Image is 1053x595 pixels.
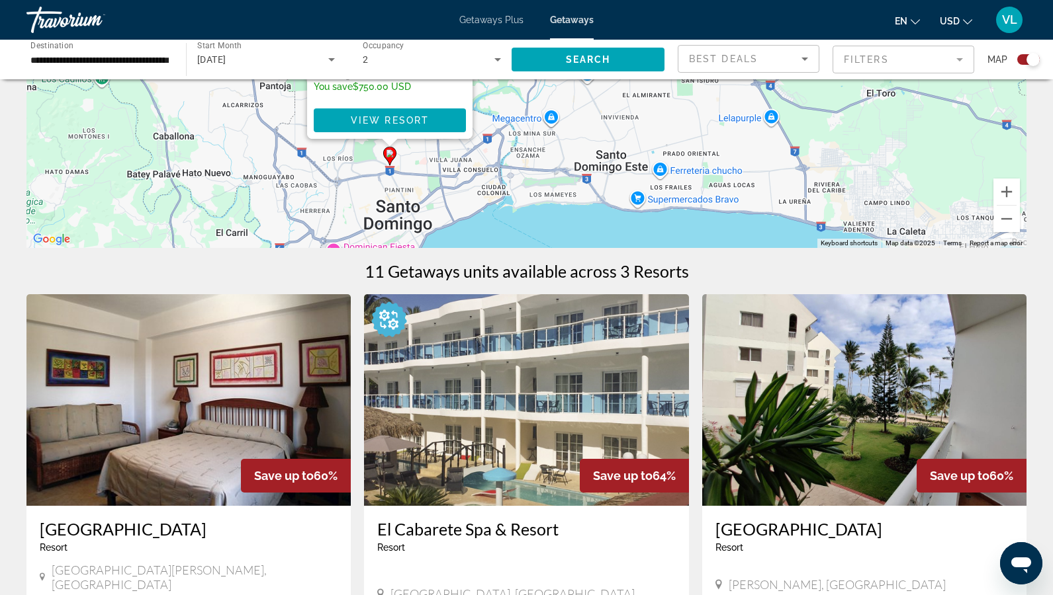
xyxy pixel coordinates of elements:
[580,459,689,493] div: 64%
[917,459,1027,493] div: 60%
[459,15,524,25] a: Getaways Plus
[930,469,989,483] span: Save up to
[566,54,611,65] span: Search
[365,261,689,281] h1: 11 Getaways units available across 3 Resorts
[702,294,1027,506] img: 3930E01X.jpg
[314,81,414,92] p: $750.00 USD
[30,40,73,50] span: Destination
[833,45,974,74] button: Filter
[52,563,338,592] span: [GEOGRAPHIC_DATA][PERSON_NAME], [GEOGRAPHIC_DATA]
[314,81,353,92] span: You save
[254,469,314,483] span: Save up to
[729,577,946,592] span: [PERSON_NAME], [GEOGRAPHIC_DATA]
[377,542,405,553] span: Resort
[512,48,664,71] button: Search
[364,294,688,506] img: D826E01X.jpg
[993,206,1020,232] button: Zoom out
[940,11,972,30] button: Change currency
[30,231,73,248] img: Google
[992,6,1027,34] button: User Menu
[895,11,920,30] button: Change language
[821,239,878,248] button: Keyboard shortcuts
[970,239,1023,247] a: Report a map error
[363,41,404,50] span: Occupancy
[1000,542,1042,584] iframe: Button to launch messaging window
[241,459,351,493] div: 60%
[715,519,1013,539] a: [GEOGRAPHIC_DATA]
[377,519,675,539] a: El Cabarete Spa & Resort
[197,41,242,50] span: Start Month
[550,15,594,25] a: Getaways
[26,294,351,506] img: 4859I01L.jpg
[940,16,960,26] span: USD
[715,542,743,553] span: Resort
[363,54,368,65] span: 2
[895,16,907,26] span: en
[593,469,653,483] span: Save up to
[993,178,1020,205] button: Zoom in
[40,542,68,553] span: Resort
[26,3,159,37] a: Travorium
[350,115,428,126] span: View Resort
[987,50,1007,69] span: Map
[40,519,338,539] a: [GEOGRAPHIC_DATA]
[689,54,758,64] span: Best Deals
[886,239,935,247] span: Map data ©2025
[314,108,466,132] button: View Resort
[30,231,73,248] a: Open this area in Google Maps (opens a new window)
[943,239,962,247] a: Terms (opens in new tab)
[197,54,226,65] span: [DATE]
[689,51,808,67] mat-select: Sort by
[1002,13,1017,26] span: VL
